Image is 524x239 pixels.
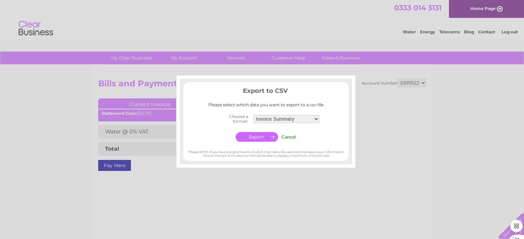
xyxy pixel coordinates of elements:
[478,29,495,34] a: Contact
[439,29,460,34] a: Telecoms
[501,29,517,34] a: Log out
[464,29,474,34] a: Blog
[394,3,442,12] a: 0333 014 3131
[403,29,416,34] a: Water
[100,4,425,33] div: Clear Business is a trading name of Verastar Limited (registered in [GEOGRAPHIC_DATA] No. 3667643...
[183,102,349,107] div: Please select which data you want to export to a csv file
[210,112,252,126] th: Choose a format:
[183,143,349,157] div: *Please NOTE, if you have a large amount of calls it may take a few seconds to prepare your infor...
[420,29,435,34] a: Energy
[18,18,53,39] img: logo.png
[281,134,296,140] input: Cancel
[183,86,349,98] h3: Export to CSV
